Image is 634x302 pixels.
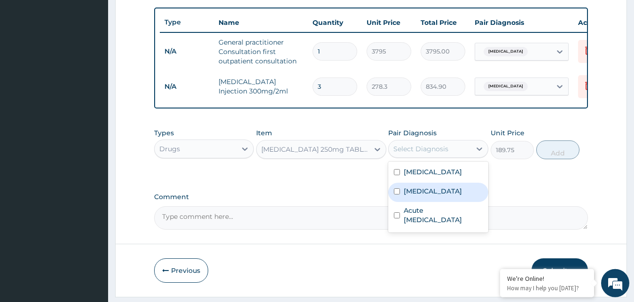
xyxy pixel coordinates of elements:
[154,193,588,201] label: Comment
[536,140,579,159] button: Add
[491,128,524,138] label: Unit Price
[470,13,573,32] th: Pair Diagnosis
[308,13,362,32] th: Quantity
[214,33,308,70] td: General practitioner Consultation first outpatient consultation
[160,78,214,95] td: N/A
[5,202,179,235] textarea: Type your message and hit 'Enter'
[362,13,416,32] th: Unit Price
[55,91,130,186] span: We're online!
[484,82,528,91] span: [MEDICAL_DATA]
[532,258,588,283] button: Submit
[573,13,620,32] th: Actions
[507,284,587,292] p: How may I help you today?
[404,167,462,177] label: [MEDICAL_DATA]
[214,72,308,101] td: [MEDICAL_DATA] Injection 300mg/2ml
[416,13,470,32] th: Total Price
[393,144,448,154] div: Select Diagnosis
[484,47,528,56] span: [MEDICAL_DATA]
[261,145,370,154] div: [MEDICAL_DATA] 250mg TABLET
[214,13,308,32] th: Name
[160,43,214,60] td: N/A
[154,258,208,283] button: Previous
[154,129,174,137] label: Types
[256,128,272,138] label: Item
[17,47,38,70] img: d_794563401_company_1708531726252_794563401
[404,206,483,225] label: Acute [MEDICAL_DATA]
[49,53,158,65] div: Chat with us now
[507,274,587,283] div: We're Online!
[159,144,180,154] div: Drugs
[154,5,177,27] div: Minimize live chat window
[388,128,437,138] label: Pair Diagnosis
[404,186,462,196] label: [MEDICAL_DATA]
[160,14,214,31] th: Type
